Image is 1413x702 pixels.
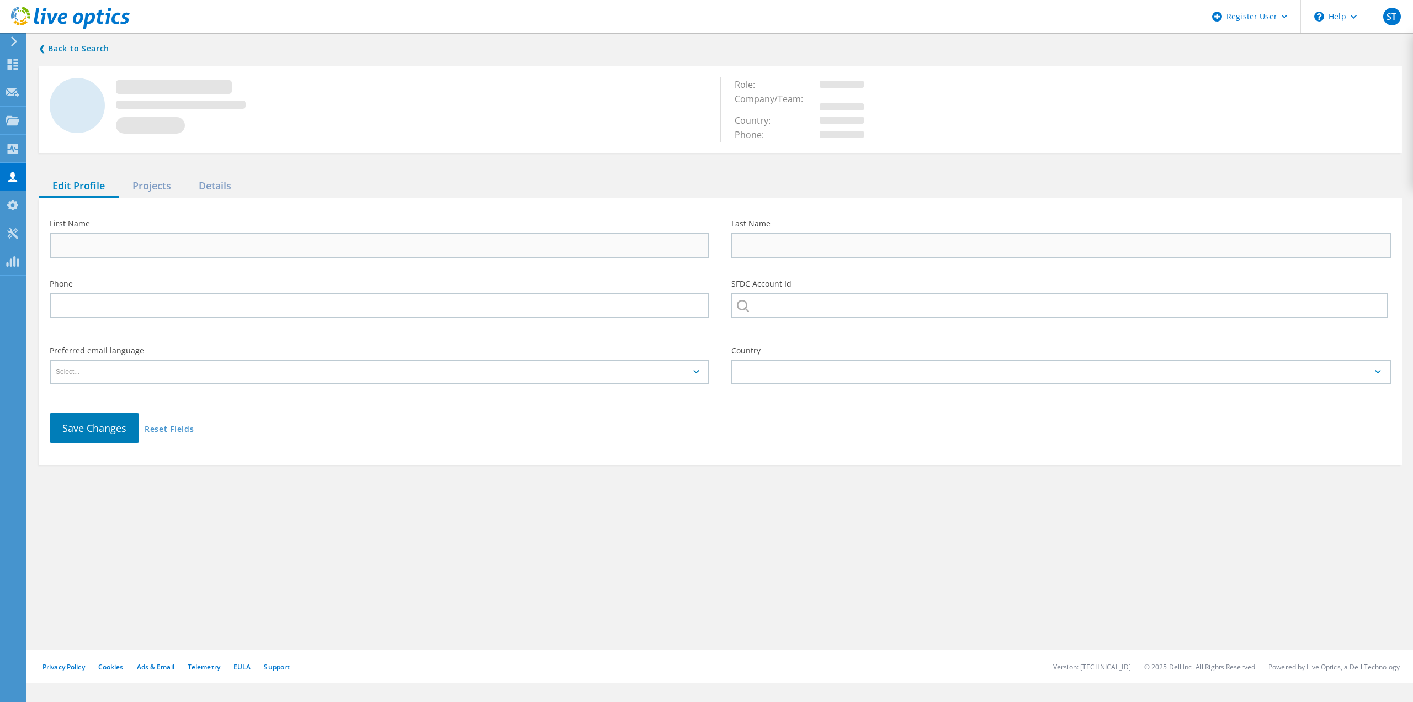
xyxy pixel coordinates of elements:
[137,662,174,672] a: Ads & Email
[731,220,1391,228] label: Last Name
[1387,12,1396,21] span: ST
[1268,662,1400,672] li: Powered by Live Optics, a Dell Technology
[1144,662,1255,672] li: © 2025 Dell Inc. All Rights Reserved
[735,129,775,141] span: Phone:
[1053,662,1131,672] li: Version: [TECHNICAL_ID]
[731,280,1391,288] label: SFDC Account Id
[731,347,1391,355] label: Country
[735,114,782,126] span: Country:
[735,78,766,91] span: Role:
[50,413,139,443] button: Save Changes
[233,662,251,672] a: EULA
[50,220,709,228] label: First Name
[145,425,194,435] a: Reset Fields
[50,347,709,355] label: Preferred email language
[188,662,220,672] a: Telemetry
[39,42,109,55] a: Back to search
[735,93,814,105] span: Company/Team:
[62,421,126,435] span: Save Changes
[1314,12,1324,22] svg: \n
[11,23,130,31] a: Live Optics Dashboard
[98,662,124,672] a: Cookies
[119,175,185,198] div: Projects
[50,280,709,288] label: Phone
[264,662,290,672] a: Support
[185,175,245,198] div: Details
[43,662,85,672] a: Privacy Policy
[39,175,119,198] div: Edit Profile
